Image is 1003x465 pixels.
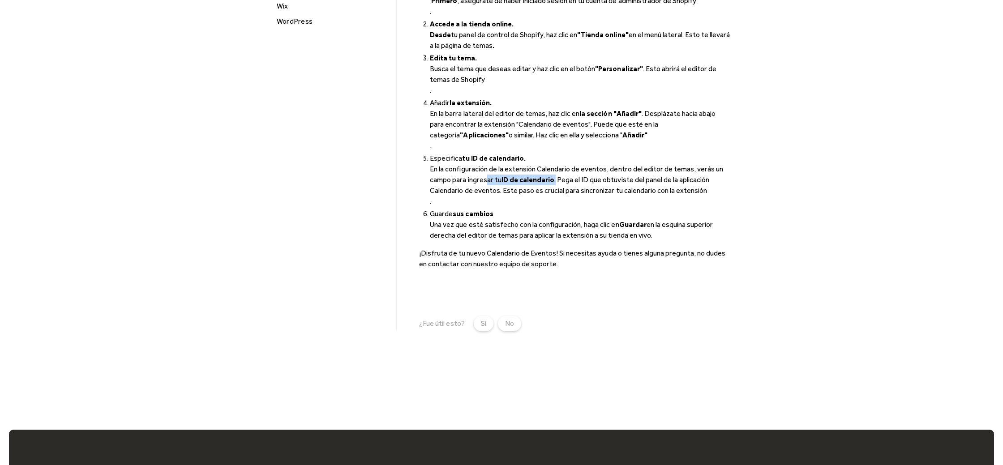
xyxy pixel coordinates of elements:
[493,41,494,50] font: .
[498,316,521,331] a: No
[273,0,393,12] a: Wix
[277,17,313,26] font: WordPress
[505,319,514,328] font: No
[430,54,476,62] font: Edita tu tema.
[430,220,713,239] font: en la esquina superior derecha del editor de temas para aplicar la extensión a su tienda en vivo.
[430,7,431,16] font: .
[595,64,643,73] font: "Personalizar"
[450,98,491,107] font: la extensión.
[430,109,579,118] font: En la barra lateral del editor de temas, haz clic en
[509,131,622,139] font: o similar. Haz clic en ella y selecciona "
[430,64,716,84] font: . Esto abrirá el editor de temas de Shopify
[501,175,554,184] font: ID de calendario
[277,2,288,10] font: Wix
[419,249,725,268] font: ¡Disfruta de tu nuevo Calendario de Eventos! Si necesitas ayuda o tienes alguna pregunta, no dude...
[474,316,493,331] a: Sí
[419,319,464,328] font: ¿Fue útil esto?
[430,30,730,50] font: en el menú lateral. Esto te llevará a la página de temas
[481,319,486,328] font: Sí
[430,30,451,39] font: Desde
[430,209,453,218] font: Guarde
[430,175,709,195] font: . Pega el ID que obtuviste del panel de la aplicación Calendario de eventos. Este paso es crucial...
[451,30,577,39] font: tu panel de control de Shopify, haz clic en
[430,20,514,28] font: Accede a la tienda online.
[430,98,450,107] font: Añadir
[430,141,431,150] font: .
[453,209,493,218] font: sus cambios
[430,86,431,94] font: .
[460,131,508,139] font: "Aplicaciones"
[273,16,393,27] a: WordPress
[579,109,641,118] font: la sección "Añadir"
[430,197,431,205] font: .
[430,220,619,229] font: Una vez que esté satisfecho con la configuración, haga clic en
[430,64,595,73] font: Busca el tema que deseas editar y haz clic en el botón
[430,154,462,162] font: Especifica
[430,109,716,139] font: . Desplázate hacia abajo para encontrar la extensión "Calendario de eventos". Puede que esté en l...
[619,220,647,229] font: Guardar
[622,131,647,139] font: Añadir"
[462,154,525,162] font: tu ID de calendario.
[577,30,628,39] font: "Tienda online"
[430,165,723,184] font: En la configuración de la extensión Calendario de eventos, dentro del editor de temas, verás un c...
